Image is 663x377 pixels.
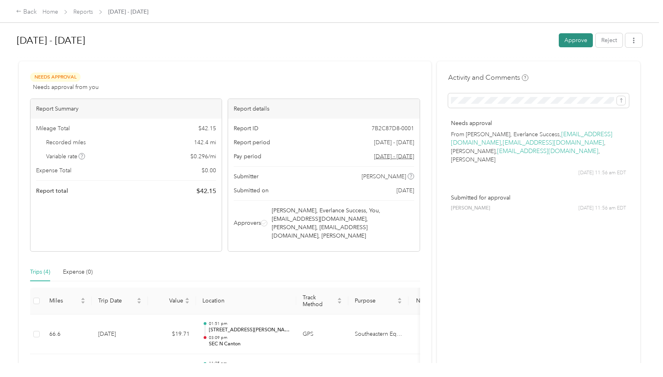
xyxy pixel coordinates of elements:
[185,296,190,301] span: caret-up
[234,186,269,195] span: Submitted on
[202,166,216,175] span: $ 0.00
[36,166,71,175] span: Expense Total
[185,300,190,305] span: caret-down
[503,139,604,147] a: [EMAIL_ADDRESS][DOMAIN_NAME]
[46,138,86,147] span: Recorded miles
[209,341,290,348] p: SEC N Canton
[81,300,85,305] span: caret-down
[408,288,439,315] th: Notes
[43,288,92,315] th: Miles
[448,73,528,83] h4: Activity and Comments
[451,130,626,164] p: From [PERSON_NAME], Everlance Success, , , [PERSON_NAME], , [PERSON_NAME]
[63,268,93,276] div: Expense (0)
[16,7,37,17] div: Back
[194,138,216,147] span: 142.4 mi
[234,138,270,147] span: Report period
[497,147,598,155] a: [EMAIL_ADDRESS][DOMAIN_NAME]
[198,124,216,133] span: $ 42.15
[43,315,92,355] td: 66.6
[42,8,58,15] a: Home
[397,300,402,305] span: caret-down
[234,219,261,227] span: Approvers
[30,268,50,276] div: Trips (4)
[49,297,79,304] span: Miles
[73,8,93,15] a: Reports
[17,31,553,50] h1: Aug 1 - 31, 2025
[228,99,419,119] div: Report details
[372,124,414,133] span: 7B2C87D8-0001
[196,288,296,315] th: Location
[154,297,183,304] span: Value
[108,8,148,16] span: [DATE] - [DATE]
[337,300,342,305] span: caret-down
[234,172,259,181] span: Submitter
[618,332,663,377] iframe: Everlance-gr Chat Button Frame
[374,152,414,161] span: Go to pay period
[451,194,626,202] p: Submitted for approval
[148,288,196,315] th: Value
[234,152,261,161] span: Pay period
[209,327,290,334] p: [STREET_ADDRESS][PERSON_NAME]
[46,152,85,161] span: Variable rate
[451,131,612,147] a: [EMAIL_ADDRESS][DOMAIN_NAME]
[30,99,222,119] div: Report Summary
[30,73,81,82] span: Needs Approval
[81,296,85,301] span: caret-up
[559,33,593,47] button: Approve
[296,288,348,315] th: Track Method
[33,83,99,91] span: Needs approval from you
[234,124,259,133] span: Report ID
[362,172,406,181] span: [PERSON_NAME]
[209,335,290,341] p: 03:09 pm
[303,294,336,308] span: Track Method
[36,187,68,195] span: Report total
[137,300,141,305] span: caret-down
[296,315,348,355] td: GPS
[148,315,196,355] td: $19.71
[578,169,626,177] span: [DATE] 11:56 am EDT
[397,296,402,301] span: caret-up
[190,152,216,161] span: $ 0.296 / mi
[98,297,135,304] span: Trip Date
[578,205,626,212] span: [DATE] 11:56 am EDT
[92,288,148,315] th: Trip Date
[36,124,70,133] span: Mileage Total
[348,315,408,355] td: Southeastern Equipment
[137,296,141,301] span: caret-up
[451,205,490,212] span: [PERSON_NAME]
[272,206,412,240] span: [PERSON_NAME], Everlance Success, You, [EMAIL_ADDRESS][DOMAIN_NAME], [PERSON_NAME], [EMAIL_ADDRES...
[355,297,396,304] span: Purpose
[348,288,408,315] th: Purpose
[337,296,342,301] span: caret-up
[92,315,148,355] td: [DATE]
[396,186,414,195] span: [DATE]
[209,321,290,327] p: 01:51 pm
[596,33,623,47] button: Reject
[209,361,290,366] p: 11:25 am
[196,186,216,196] span: $ 42.15
[374,138,414,147] span: [DATE] - [DATE]
[451,119,626,127] p: Needs approval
